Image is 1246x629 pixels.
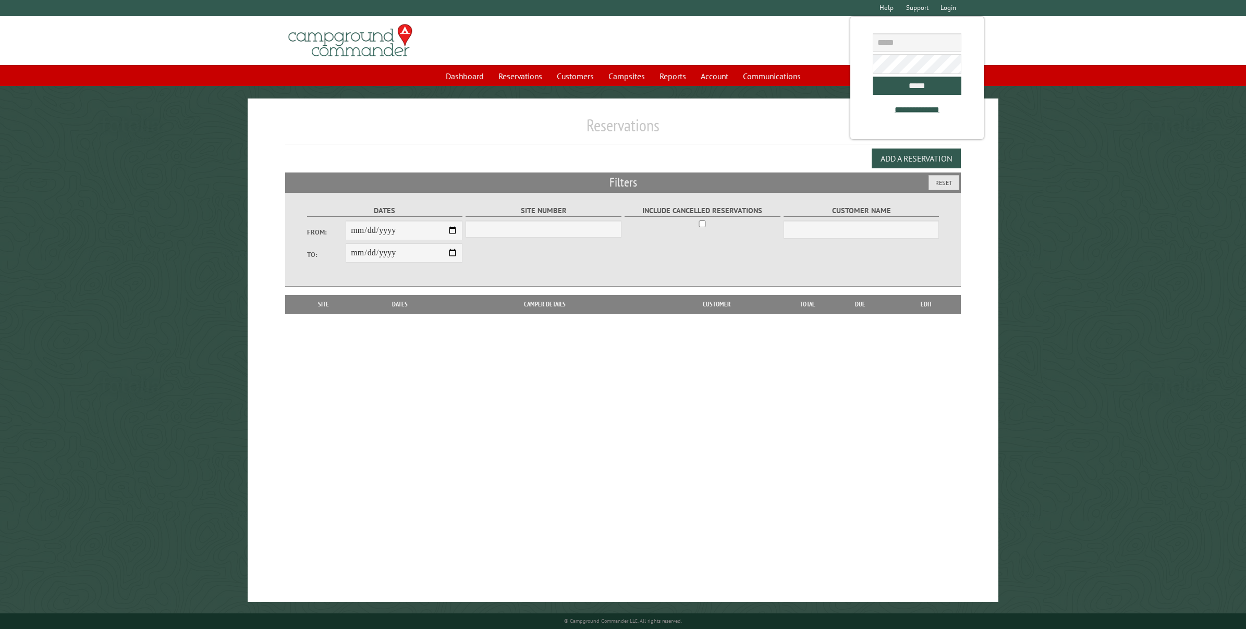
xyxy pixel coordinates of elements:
small: © Campground Commander LLC. All rights reserved. [564,618,682,624]
button: Add a Reservation [872,149,961,168]
a: Campsites [602,66,651,86]
th: Edit [893,295,961,314]
th: Due [828,295,893,314]
a: Customers [551,66,600,86]
th: Dates [357,295,444,314]
label: Dates [307,205,462,217]
a: Reports [653,66,692,86]
a: Account [694,66,735,86]
img: Campground Commander [285,20,416,61]
h2: Filters [285,172,961,192]
th: Customer [646,295,787,314]
a: Dashboard [439,66,490,86]
th: Total [787,295,828,314]
label: Include Cancelled Reservations [625,205,780,217]
a: Communications [737,66,807,86]
h1: Reservations [285,115,961,144]
label: From: [307,227,346,237]
label: Site Number [466,205,621,217]
th: Site [290,295,357,314]
th: Camper Details [444,295,646,314]
label: Customer Name [784,205,939,217]
a: Reservations [492,66,548,86]
label: To: [307,250,346,260]
button: Reset [929,175,959,190]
